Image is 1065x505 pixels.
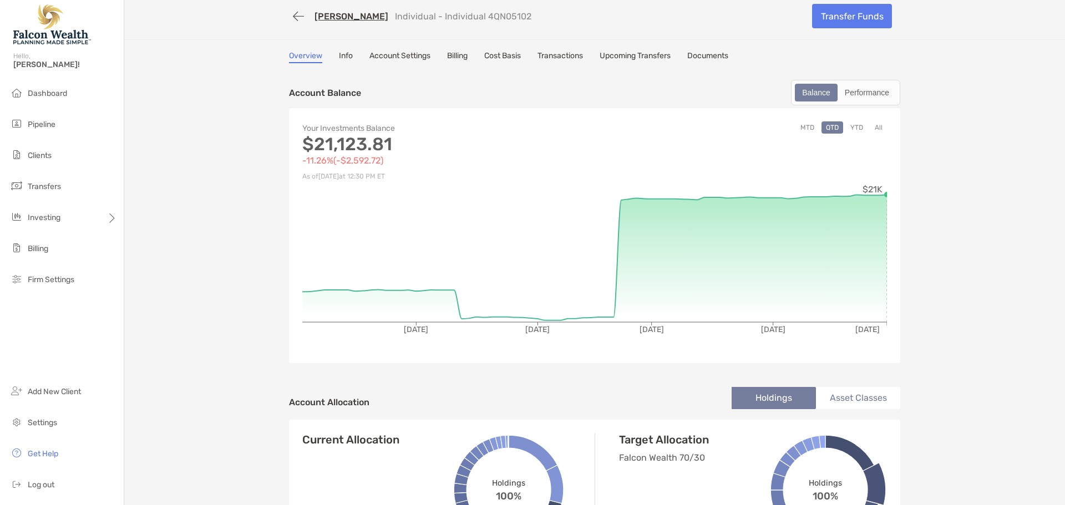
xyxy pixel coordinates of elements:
img: pipeline icon [10,117,23,130]
p: Falcon Wealth 70/30 [619,451,791,465]
span: Clients [28,151,52,160]
div: segmented control [791,80,900,105]
span: Get Help [28,449,58,458]
div: Balance [796,85,836,100]
a: [PERSON_NAME] [315,11,388,22]
span: Holdings [492,478,525,487]
img: settings icon [10,415,23,429]
img: add_new_client icon [10,384,23,397]
img: Falcon Wealth Planning Logo [13,4,91,44]
li: Holdings [732,387,816,409]
img: clients icon [10,148,23,161]
button: QTD [821,121,843,134]
img: firm-settings icon [10,272,23,285]
tspan: [DATE] [855,325,880,334]
span: Add New Client [28,387,81,396]
span: Billing [28,244,48,253]
p: As of [DATE] at 12:30 PM ET [302,170,595,183]
li: Asset Classes [816,387,900,409]
a: Billing [447,51,468,63]
p: Account Balance [289,86,361,100]
img: logout icon [10,477,23,491]
span: Holdings [809,478,841,487]
a: Cost Basis [484,51,521,63]
span: Investing [28,213,60,222]
button: All [870,121,887,134]
span: Pipeline [28,120,55,129]
span: Transfers [28,182,61,191]
a: Upcoming Transfers [600,51,671,63]
tspan: [DATE] [404,325,428,334]
img: dashboard icon [10,86,23,99]
h4: Current Allocation [302,433,399,446]
button: YTD [846,121,868,134]
p: $21,123.81 [302,137,595,151]
h4: Target Allocation [619,433,791,446]
tspan: [DATE] [761,325,785,334]
img: billing icon [10,241,23,254]
span: Firm Settings [28,275,74,284]
tspan: [DATE] [525,325,550,334]
a: Transactions [537,51,583,63]
p: Your Investments Balance [302,121,595,135]
p: Individual - Individual 4QN05102 [395,11,531,22]
img: get-help icon [10,446,23,460]
p: -11.26% ( -$2,592.72 ) [302,154,595,167]
span: Dashboard [28,89,67,98]
span: [PERSON_NAME]! [13,60,117,69]
button: MTD [796,121,819,134]
span: Log out [28,480,54,489]
span: Settings [28,418,57,427]
span: 100% [813,487,838,502]
tspan: $21K [863,184,883,195]
a: Transfer Funds [812,4,892,28]
img: investing icon [10,210,23,223]
h4: Account Allocation [289,397,369,407]
a: Info [339,51,353,63]
a: Overview [289,51,322,63]
span: 100% [496,487,521,502]
div: Performance [839,85,895,100]
a: Account Settings [369,51,430,63]
a: Documents [687,51,728,63]
tspan: [DATE] [640,325,664,334]
img: transfers icon [10,179,23,192]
